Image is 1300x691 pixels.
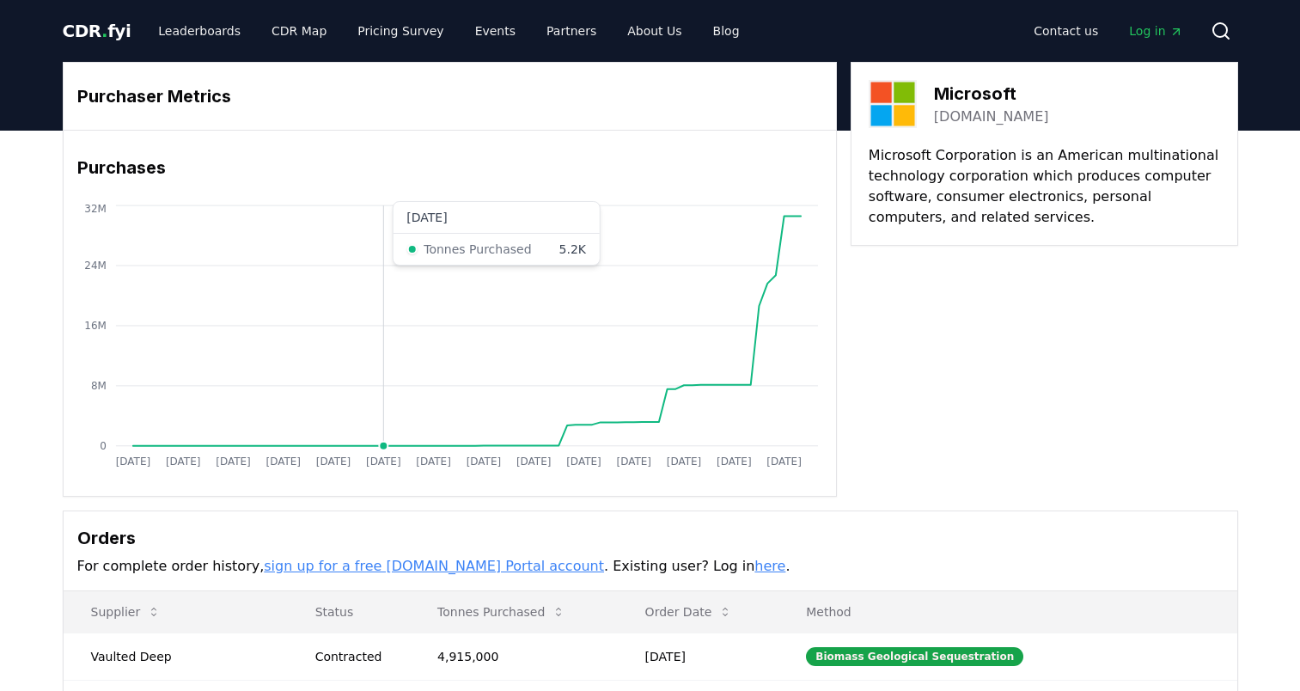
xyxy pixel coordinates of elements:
[100,440,107,452] tspan: 0
[366,456,401,468] tspan: [DATE]
[424,595,579,629] button: Tonnes Purchased
[344,15,457,46] a: Pricing Survey
[616,456,651,468] tspan: [DATE]
[63,19,131,43] a: CDR.fyi
[566,456,601,468] tspan: [DATE]
[416,456,451,468] tspan: [DATE]
[77,595,175,629] button: Supplier
[717,456,752,468] tspan: [DATE]
[315,648,396,665] div: Contracted
[265,456,301,468] tspan: [DATE]
[754,558,785,574] a: here
[77,83,822,109] h3: Purchaser Metrics
[84,320,107,332] tspan: 16M
[613,15,695,46] a: About Us
[410,633,618,680] td: 4,915,000
[1020,15,1196,46] nav: Main
[165,456,200,468] tspan: [DATE]
[934,107,1049,127] a: [DOMAIN_NAME]
[533,15,610,46] a: Partners
[869,145,1220,228] p: Microsoft Corporation is an American multinational technology corporation which produces computer...
[466,456,501,468] tspan: [DATE]
[461,15,529,46] a: Events
[302,603,396,621] p: Status
[516,456,552,468] tspan: [DATE]
[1020,15,1112,46] a: Contact us
[77,525,1224,551] h3: Orders
[64,633,288,680] td: Vaulted Deep
[618,633,779,680] td: [DATE]
[632,595,747,629] button: Order Date
[1115,15,1196,46] a: Log in
[77,556,1224,577] p: For complete order history, . Existing user? Log in .
[77,155,822,180] h3: Purchases
[934,81,1049,107] h3: Microsoft
[90,380,106,392] tspan: 8M
[264,558,604,574] a: sign up for a free [DOMAIN_NAME] Portal account
[315,456,351,468] tspan: [DATE]
[792,603,1223,621] p: Method
[869,80,917,128] img: Microsoft-logo
[766,456,802,468] tspan: [DATE]
[144,15,753,46] nav: Main
[63,21,131,41] span: CDR fyi
[115,456,150,468] tspan: [DATE]
[1129,22,1182,40] span: Log in
[101,21,107,41] span: .
[699,15,754,46] a: Blog
[216,456,251,468] tspan: [DATE]
[84,203,107,215] tspan: 32M
[258,15,340,46] a: CDR Map
[144,15,254,46] a: Leaderboards
[806,647,1023,666] div: Biomass Geological Sequestration
[84,260,107,272] tspan: 24M
[667,456,702,468] tspan: [DATE]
